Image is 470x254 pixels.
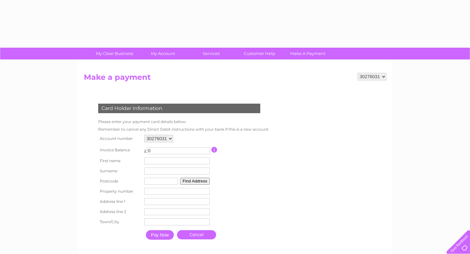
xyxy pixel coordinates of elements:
[177,230,216,239] a: Cancel
[144,146,147,154] td: £
[97,133,143,144] th: Account number
[98,104,260,113] div: Card Holder Information
[137,48,189,59] a: My Account
[97,144,143,156] th: Invoice Balance
[97,126,271,133] td: Remember to cancel any Direct Debit instructions with your bank if this is a new account.
[97,217,143,227] th: Town/City
[97,207,143,217] th: Address line 2
[233,48,286,59] a: Customer Help
[97,166,143,176] th: Surname
[97,156,143,166] th: First name
[180,178,210,185] button: Find Address
[97,176,143,186] th: Postcode
[282,48,334,59] a: Make A Payment
[84,73,386,85] h2: Make a payment
[211,147,217,153] input: Information
[185,48,237,59] a: Services
[97,118,271,126] td: Please enter your payment card details below.
[97,196,143,207] th: Address line 1
[88,48,141,59] a: My Clear Business
[97,186,143,196] th: Property number
[146,230,174,240] input: Pay Now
